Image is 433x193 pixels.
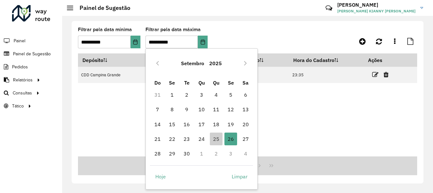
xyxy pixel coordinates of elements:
[238,146,253,161] td: 4
[145,26,201,33] label: Filtrar pela data máxima
[364,53,402,67] th: Ações
[184,79,190,86] span: Te
[337,8,416,14] span: [PERSON_NAME] KIANNY [PERSON_NAME]
[180,88,193,101] span: 2
[242,79,249,86] span: Sa
[207,56,224,71] button: Choose Year
[150,87,165,102] td: 31
[198,79,205,86] span: Qu
[166,147,178,160] span: 29
[226,170,253,183] button: Limpar
[151,103,164,116] span: 7
[210,103,223,116] span: 11
[239,133,252,145] span: 27
[194,146,209,161] td: 1
[169,79,175,86] span: Se
[131,36,140,48] button: Choose Date
[322,1,336,15] a: Contato Rápido
[195,118,208,131] span: 17
[142,67,214,83] td: [DATE]
[78,26,132,33] label: Filtrar pela data mínima
[151,118,164,131] span: 14
[209,117,223,132] td: 18
[152,58,163,68] button: Previous Month
[155,173,166,180] span: Hoje
[238,102,253,117] td: 13
[180,118,193,131] span: 16
[14,38,25,44] span: Painel
[224,133,237,145] span: 26
[232,173,248,180] span: Limpar
[151,133,164,145] span: 21
[239,103,252,116] span: 13
[195,103,208,116] span: 10
[238,87,253,102] td: 6
[150,146,165,161] td: 28
[178,56,207,71] button: Choose Month
[180,103,193,116] span: 9
[195,133,208,145] span: 24
[179,146,194,161] td: 30
[223,102,238,117] td: 12
[180,133,193,145] span: 23
[165,87,179,102] td: 1
[166,133,178,145] span: 22
[151,147,164,160] span: 28
[372,70,378,79] a: Editar
[198,36,208,48] button: Choose Date
[150,117,165,132] td: 14
[179,87,194,102] td: 2
[78,53,142,67] th: Depósito
[223,117,238,132] td: 19
[142,53,214,67] th: Data de Vigência
[78,67,142,83] td: CDD Campina Grande
[13,90,32,96] span: Consultas
[166,88,178,101] span: 1
[239,118,252,131] span: 20
[289,53,364,67] th: Hora do Cadastro
[150,170,171,183] button: Hoje
[289,67,364,83] td: 23:35
[239,88,252,101] span: 6
[224,103,237,116] span: 12
[384,70,389,79] a: Excluir
[223,132,238,146] td: 26
[209,146,223,161] td: 2
[166,118,178,131] span: 15
[194,132,209,146] td: 24
[12,103,24,109] span: Tático
[73,4,130,11] h2: Painel de Sugestão
[154,79,161,86] span: Do
[228,79,234,86] span: Se
[194,102,209,117] td: 10
[195,88,208,101] span: 3
[238,132,253,146] td: 27
[165,132,179,146] td: 22
[166,103,178,116] span: 8
[165,146,179,161] td: 29
[194,117,209,132] td: 17
[238,117,253,132] td: 20
[240,58,250,68] button: Next Month
[224,118,237,131] span: 19
[213,79,219,86] span: Qu
[210,118,223,131] span: 18
[209,87,223,102] td: 4
[209,132,223,146] td: 25
[150,132,165,146] td: 21
[223,146,238,161] td: 3
[145,48,258,190] div: Choose Date
[13,51,51,57] span: Painel de Sugestão
[165,102,179,117] td: 8
[150,102,165,117] td: 7
[337,2,416,8] h3: [PERSON_NAME]
[179,102,194,117] td: 9
[223,87,238,102] td: 5
[13,77,33,83] span: Relatórios
[12,64,28,70] span: Pedidos
[194,87,209,102] td: 3
[179,132,194,146] td: 23
[165,117,179,132] td: 15
[224,88,237,101] span: 5
[209,102,223,117] td: 11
